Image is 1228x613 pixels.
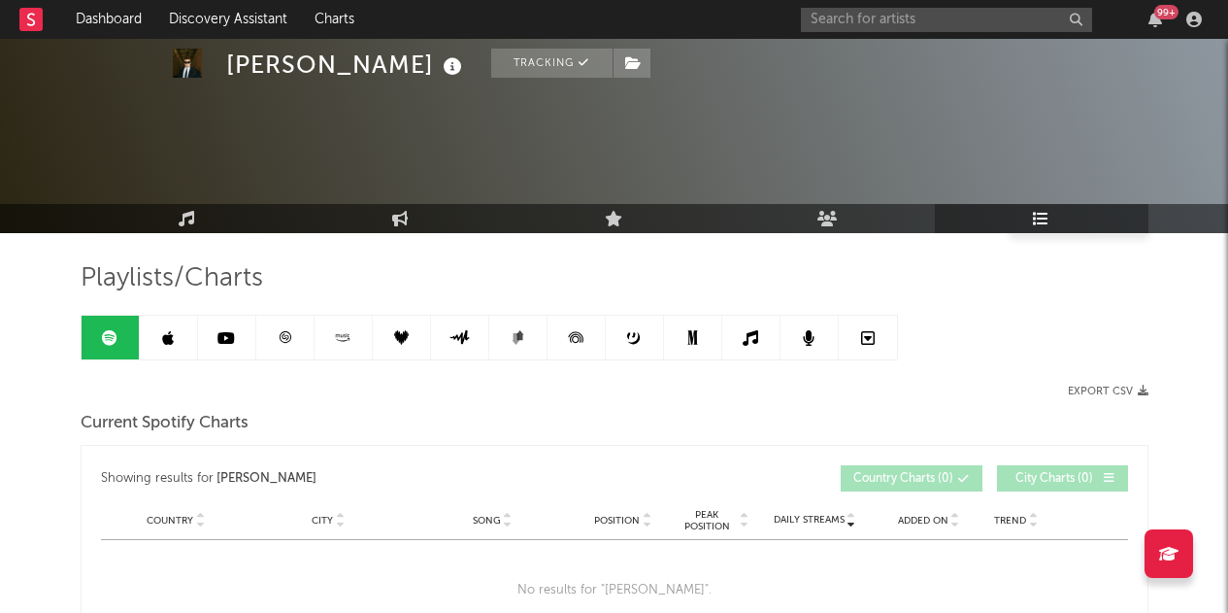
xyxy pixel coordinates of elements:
[147,515,193,527] span: Country
[774,513,845,528] span: Daily Streams
[226,49,467,81] div: [PERSON_NAME]
[853,473,953,485] span: Country Charts ( 0 )
[1154,5,1178,19] div: 99 +
[841,465,982,492] button: Country Charts(0)
[801,8,1092,32] input: Search for artists
[677,509,738,532] span: Peak Position
[312,515,333,527] span: City
[216,467,316,491] div: [PERSON_NAME]
[81,412,249,435] span: Current Spotify Charts
[997,465,1128,492] button: City Charts(0)
[1148,12,1162,27] button: 99+
[1010,473,1099,485] span: City Charts ( 0 )
[473,515,501,527] span: Song
[491,49,613,78] button: Tracking
[101,465,614,492] div: Showing results for
[1068,386,1148,397] button: Export CSV
[994,515,1026,527] span: Trend
[81,267,263,290] span: Playlists/Charts
[594,515,640,527] span: Position
[898,515,948,527] span: Added On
